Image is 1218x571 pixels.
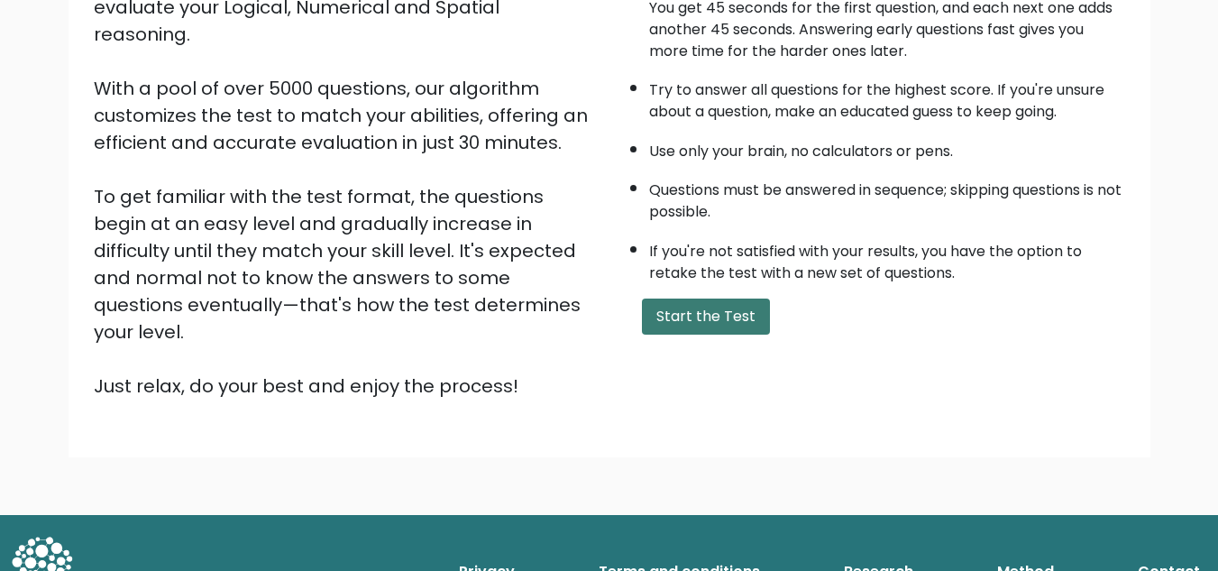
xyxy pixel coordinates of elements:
[649,70,1125,123] li: Try to answer all questions for the highest score. If you're unsure about a question, make an edu...
[642,299,770,335] button: Start the Test
[649,232,1125,284] li: If you're not satisfied with your results, you have the option to retake the test with a new set ...
[649,170,1125,223] li: Questions must be answered in sequence; skipping questions is not possible.
[649,132,1125,162] li: Use only your brain, no calculators or pens.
